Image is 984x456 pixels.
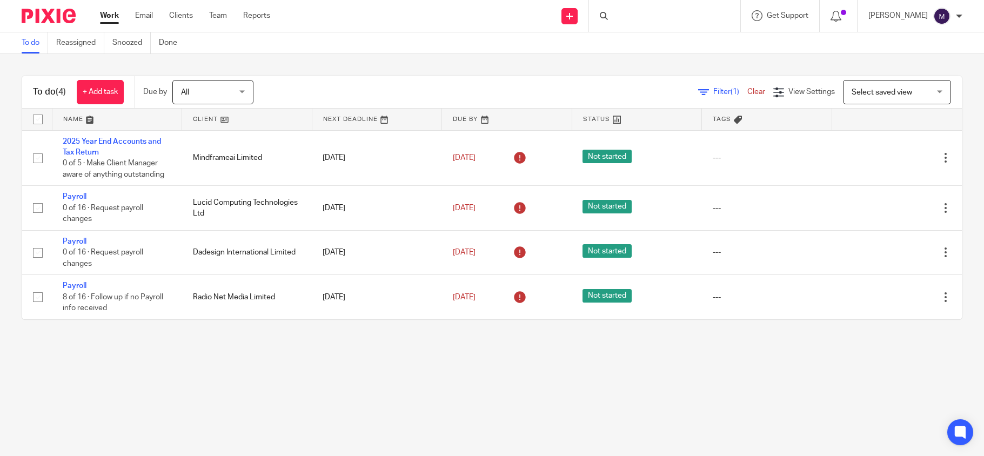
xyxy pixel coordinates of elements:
div: --- [713,203,821,213]
a: 2025 Year End Accounts and Tax Return [63,138,161,156]
span: Not started [583,150,632,163]
span: [DATE] [453,204,476,212]
span: Tags [713,116,731,122]
a: Clear [747,88,765,96]
td: Mindframeai Limited [182,130,312,186]
span: Filter [713,88,747,96]
td: [DATE] [312,186,442,230]
span: [DATE] [453,154,476,162]
p: Due by [143,86,167,97]
a: Snoozed [112,32,151,53]
a: Reassigned [56,32,104,53]
td: [DATE] [312,275,442,319]
span: [DATE] [453,293,476,301]
a: To do [22,32,48,53]
div: --- [713,292,821,303]
a: + Add task [77,80,124,104]
span: 0 of 5 · Make Client Manager aware of anything outstanding [63,159,164,178]
td: [DATE] [312,130,442,186]
img: Pixie [22,9,76,23]
a: Email [135,10,153,21]
a: Work [100,10,119,21]
a: Clients [169,10,193,21]
span: 8 of 16 · Follow up if no Payroll info received [63,293,163,312]
div: --- [713,152,821,163]
td: Lucid Computing Technologies Ltd [182,186,312,230]
span: View Settings [788,88,835,96]
span: [DATE] [453,249,476,256]
span: Not started [583,200,632,213]
span: (1) [731,88,739,96]
img: svg%3E [933,8,950,25]
a: Payroll [63,282,86,290]
p: [PERSON_NAME] [868,10,928,21]
a: Team [209,10,227,21]
span: 0 of 16 · Request payroll changes [63,249,143,267]
span: Select saved view [852,89,912,96]
a: Payroll [63,238,86,245]
a: Payroll [63,193,86,200]
span: All [181,89,189,96]
span: Get Support [767,12,808,19]
a: Done [159,32,185,53]
div: --- [713,247,821,258]
td: Radio Net Media Limited [182,275,312,319]
h1: To do [33,86,66,98]
a: Reports [243,10,270,21]
span: 0 of 16 · Request payroll changes [63,204,143,223]
span: (4) [56,88,66,96]
td: Dadesign International Limited [182,230,312,274]
span: Not started [583,244,632,258]
span: Not started [583,289,632,303]
td: [DATE] [312,230,442,274]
